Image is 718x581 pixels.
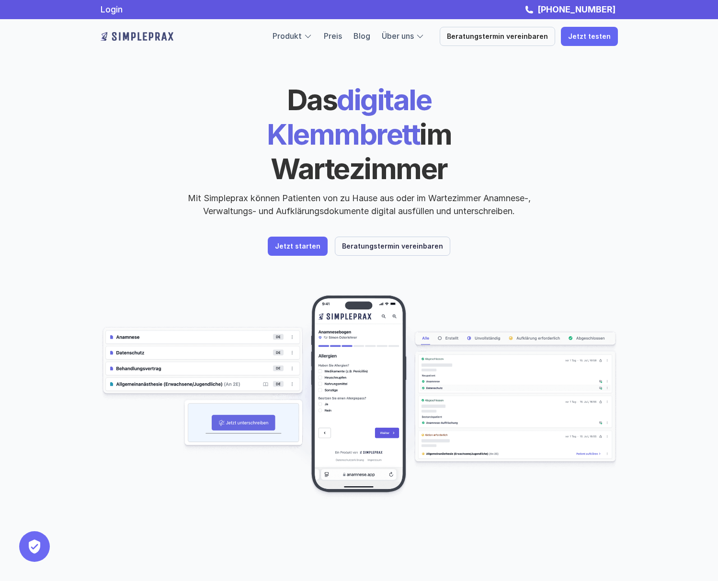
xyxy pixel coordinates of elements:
[324,31,342,41] a: Preis
[101,294,618,500] img: Beispielscreenshots aus der Simpleprax Anwendung
[275,242,320,251] p: Jetzt starten
[342,242,443,251] p: Beratungstermin vereinbaren
[194,82,524,186] h1: digitale Klemmbrett
[268,237,328,256] a: Jetzt starten
[273,31,302,41] a: Produkt
[335,237,450,256] a: Beratungstermin vereinbaren
[287,82,337,117] span: Das
[101,4,123,14] a: Login
[561,27,618,46] a: Jetzt testen
[447,33,548,41] p: Beratungstermin vereinbaren
[353,31,370,41] a: Blog
[537,4,615,14] strong: [PHONE_NUMBER]
[568,33,611,41] p: Jetzt testen
[535,4,618,14] a: [PHONE_NUMBER]
[271,117,456,186] span: im Wartezimmer
[180,192,539,217] p: Mit Simpleprax können Patienten von zu Hause aus oder im Wartezimmer Anamnese-, Verwaltungs- und ...
[440,27,555,46] a: Beratungstermin vereinbaren
[382,31,414,41] a: Über uns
